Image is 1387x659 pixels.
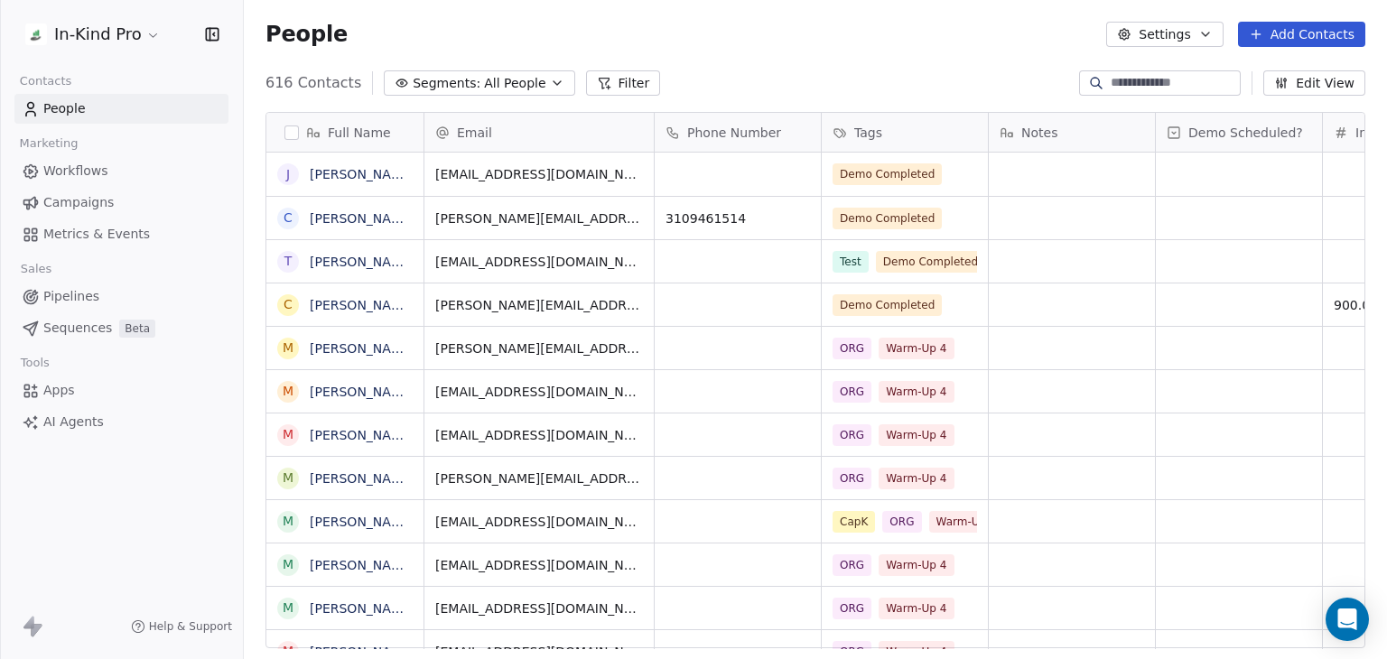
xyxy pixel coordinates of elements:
a: Campaigns [14,188,228,218]
button: Add Contacts [1238,22,1365,47]
span: [PERSON_NAME][EMAIL_ADDRESS][DOMAIN_NAME] [435,469,643,487]
a: [PERSON_NAME] [310,167,414,181]
span: [EMAIL_ADDRESS][DOMAIN_NAME] [435,165,643,183]
div: Open Intercom Messenger [1326,598,1369,641]
span: Metrics & Events [43,225,150,244]
span: Notes [1021,124,1057,142]
span: Warm-Up 4 [929,511,1004,533]
span: Contacts [12,68,79,95]
span: [EMAIL_ADDRESS][DOMAIN_NAME] [435,599,643,617]
span: ORG [833,554,871,576]
span: Demo Completed [876,251,985,273]
span: Test [833,251,869,273]
div: T [284,252,293,271]
div: M [283,382,293,401]
span: Help & Support [149,619,232,634]
a: SequencesBeta [14,313,228,343]
a: [PERSON_NAME] [310,211,414,226]
button: Filter [586,70,661,96]
span: [EMAIL_ADDRESS][DOMAIN_NAME] [435,513,643,531]
span: Warm-Up 4 [879,381,954,403]
span: [EMAIL_ADDRESS][DOMAIN_NAME] [435,426,643,444]
a: Pipelines [14,282,228,311]
span: In-Kind Pro [54,23,142,46]
span: Warm-Up 4 [879,338,954,359]
span: [PERSON_NAME][EMAIL_ADDRESS][DOMAIN_NAME] [435,209,643,227]
span: People [43,99,86,118]
div: Full Name [266,113,424,152]
div: M [283,512,293,531]
a: AI Agents [14,407,228,437]
div: Phone Number [655,113,821,152]
a: [PERSON_NAME] [310,645,414,659]
div: M [283,555,293,574]
span: Tools [13,349,57,376]
div: M [283,339,293,357]
a: [PERSON_NAME] [310,341,414,356]
a: [PERSON_NAME] [310,255,414,269]
div: Email [424,113,654,152]
span: [EMAIL_ADDRESS][DOMAIN_NAME] [435,383,643,401]
span: [PERSON_NAME][EMAIL_ADDRESS][PERSON_NAME][DOMAIN_NAME] [435,339,643,357]
a: People [14,94,228,124]
span: Email [457,124,492,142]
span: ORG [833,424,871,446]
span: Demo Completed [833,208,942,229]
span: Beta [119,320,155,338]
span: Segments: [413,74,480,93]
a: [PERSON_NAME] [310,601,414,616]
div: C [284,209,293,227]
a: Workflows [14,156,228,186]
a: [PERSON_NAME] [310,298,414,312]
span: AI Agents [43,413,104,432]
span: 616 Contacts [265,72,361,94]
span: Pipelines [43,287,99,306]
div: m [283,469,293,487]
span: Warm-Up 4 [879,598,954,619]
span: Sales [13,255,60,283]
span: Demo Scheduled? [1188,124,1303,142]
span: ORG [833,338,871,359]
a: [PERSON_NAME] [310,428,414,442]
div: Demo Scheduled? [1156,113,1322,152]
div: J [286,165,290,184]
span: Apps [43,381,75,400]
span: ORG [882,511,921,533]
span: Campaigns [43,193,114,212]
div: Notes [989,113,1155,152]
a: Help & Support [131,619,232,634]
a: [PERSON_NAME] [310,558,414,572]
div: M [283,599,293,617]
span: [EMAIL_ADDRESS][DOMAIN_NAME] [435,253,643,271]
span: Demo Completed [833,294,942,316]
div: C [284,295,293,314]
a: [PERSON_NAME] [310,385,414,399]
span: Full Name [328,124,391,142]
span: ORG [833,381,871,403]
a: [PERSON_NAME] De [PERSON_NAME] [310,515,545,529]
span: All People [484,74,545,93]
div: M [283,425,293,444]
span: CapK [833,511,875,533]
span: Sequences [43,319,112,338]
span: Warm-Up 4 [879,468,954,489]
span: Marketing [12,130,86,157]
span: Tags [854,124,882,142]
a: Metrics & Events [14,219,228,249]
span: People [265,21,348,48]
span: Warm-Up 4 [879,424,954,446]
span: [EMAIL_ADDRESS][DOMAIN_NAME] [435,556,643,574]
span: 3109461514 [666,209,810,227]
span: ORG [833,598,871,619]
a: Apps [14,376,228,405]
button: Edit View [1263,70,1365,96]
a: [PERSON_NAME] [310,471,414,486]
span: ORG [833,468,871,489]
span: [PERSON_NAME][EMAIL_ADDRESS][PERSON_NAME][DOMAIN_NAME] [435,296,643,314]
span: Phone Number [687,124,781,142]
span: Warm-Up 4 [879,554,954,576]
span: Workflows [43,162,108,181]
div: grid [266,153,424,649]
img: IKP200x200.png [25,23,47,45]
div: Tags [822,113,988,152]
